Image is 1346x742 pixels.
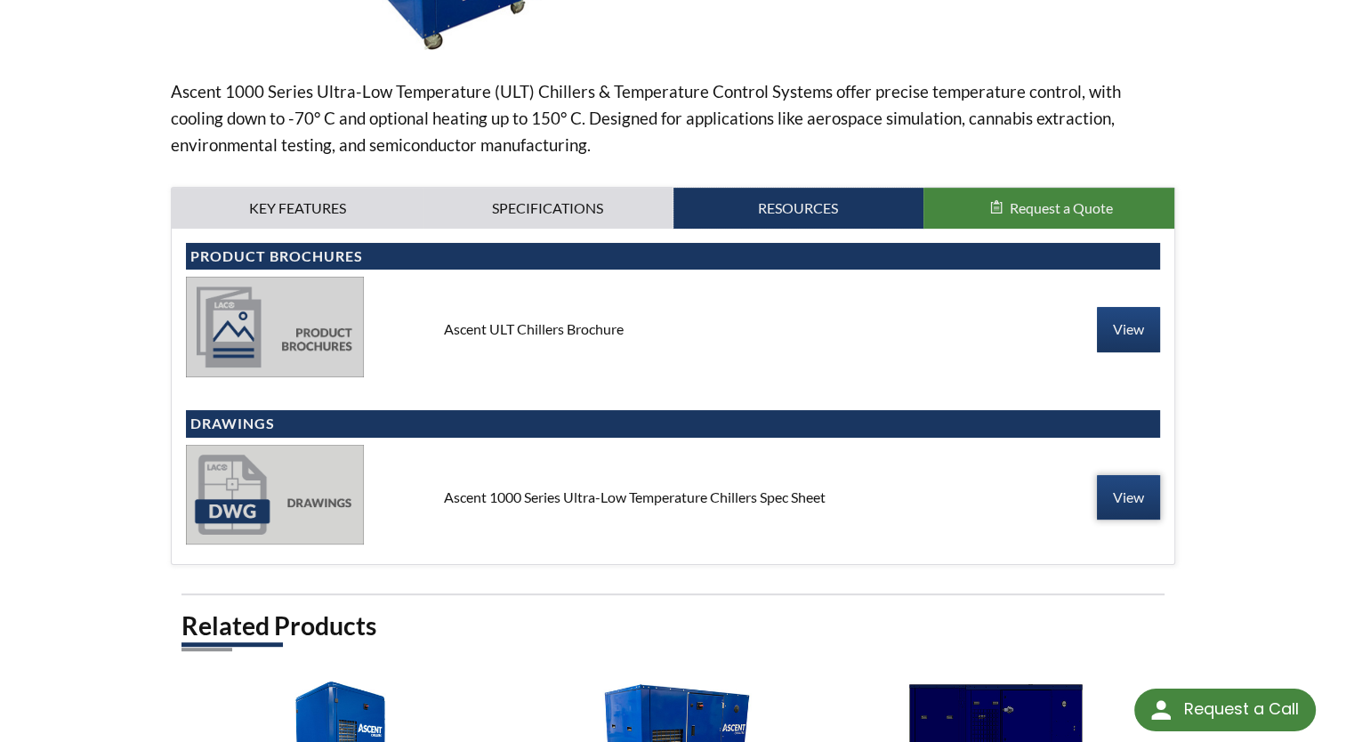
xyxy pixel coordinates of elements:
button: Request a Quote [923,188,1174,229]
h4: Drawings [190,415,1156,433]
div: Request a Call [1134,689,1316,731]
a: View [1097,475,1160,520]
div: Request a Call [1183,689,1298,730]
a: Key Features [172,188,423,229]
a: Specifications [423,188,673,229]
p: Ascent 1000 Series Ultra-Low Temperature (ULT) Chillers & Temperature Control Systems offer preci... [171,78,1175,158]
a: Resources [673,188,924,229]
span: Request a Quote [1010,199,1113,216]
a: View [1097,307,1160,351]
div: Ascent ULT Chillers Brochure [430,319,916,339]
div: Ascent 1000 Series Ultra-Low Temperature Chillers Spec Sheet [430,488,916,507]
h2: Related Products [181,609,1165,642]
img: round button [1147,696,1175,724]
img: drawings-dbc82c2fa099a12033583e1b2f5f2fc87839638bef2df456352de0ba3a5177af.jpg [186,445,364,544]
h4: Product Brochures [190,247,1156,266]
img: product_brochures-81b49242bb8394b31c113ade466a77c846893fb1009a796a1a03a1a1c57cbc37.jpg [186,277,364,376]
